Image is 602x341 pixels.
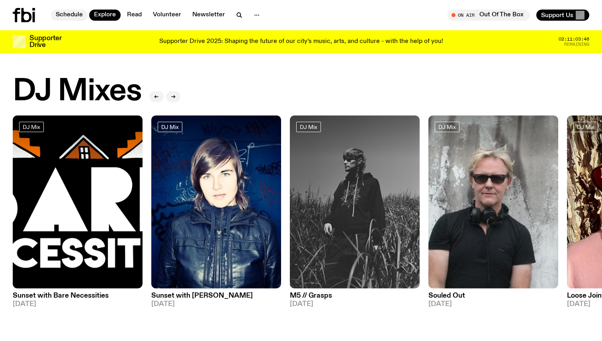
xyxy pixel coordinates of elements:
[290,292,420,299] h3: M5 // Grasps
[296,122,321,132] a: DJ Mix
[188,10,230,21] a: Newsletter
[23,124,40,130] span: DJ Mix
[19,122,44,132] a: DJ Mix
[151,288,281,308] a: Sunset with [PERSON_NAME][DATE]
[13,301,143,308] span: [DATE]
[89,10,121,21] a: Explore
[541,12,573,19] span: Support Us
[573,122,598,132] a: DJ Mix
[428,288,558,308] a: Souled Out[DATE]
[151,292,281,299] h3: Sunset with [PERSON_NAME]
[438,124,456,130] span: DJ Mix
[13,76,141,107] h2: DJ Mixes
[290,301,420,308] span: [DATE]
[13,292,143,299] h3: Sunset with Bare Necessities
[564,42,589,47] span: Remaining
[428,115,558,288] img: Stephen looks directly at the camera, wearing a black tee, black sunglasses and headphones around...
[29,35,61,49] h3: Supporter Drive
[536,10,589,21] button: Support Us
[159,38,443,45] p: Supporter Drive 2025: Shaping the future of our city’s music, arts, and culture - with the help o...
[428,292,558,299] h3: Souled Out
[13,115,143,288] img: Bare Necessities
[122,10,147,21] a: Read
[13,288,143,308] a: Sunset with Bare Necessities[DATE]
[559,37,589,41] span: 02:11:03:48
[290,288,420,308] a: M5 // Grasps[DATE]
[148,10,186,21] a: Volunteer
[428,301,558,308] span: [DATE]
[51,10,88,21] a: Schedule
[448,10,530,21] button: On AirOut Of The Box
[435,122,459,132] a: DJ Mix
[161,124,179,130] span: DJ Mix
[300,124,317,130] span: DJ Mix
[158,122,182,132] a: DJ Mix
[577,124,594,130] span: DJ Mix
[151,301,281,308] span: [DATE]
